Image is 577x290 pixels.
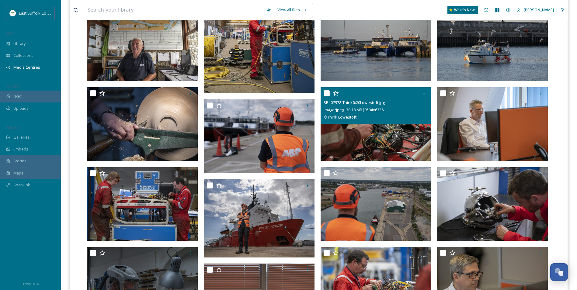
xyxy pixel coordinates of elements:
[437,87,548,161] img: SB408156-Think%20Lowestoft.jpg
[13,64,40,70] span: Media Centres
[204,99,315,173] img: SB308454-Think%20Lowestoft.jpg
[514,4,557,16] a: [PERSON_NAME]
[204,179,315,257] img: SB308482-Think%20Lowestoft.jpg
[13,94,22,99] span: UGC
[10,10,16,16] img: ESC%20Logo.png
[6,31,17,36] span: MEDIA
[6,125,20,129] span: WIDGETS
[13,105,29,111] span: Uploads
[84,3,263,17] input: Search your library
[13,41,26,47] span: Library
[324,114,356,120] span: © Think Lowestoft
[13,146,28,152] span: Embeds
[6,84,19,89] span: COLLECT
[22,282,39,286] span: Privacy Policy
[321,167,431,241] img: SB308542-Think%20Lowestoft.jpg
[13,182,30,188] span: SnapLink
[524,7,554,12] span: [PERSON_NAME]
[321,7,431,81] img: SB408843-Think%20Lowestoft.jpg
[447,6,478,14] a: What's New
[324,107,384,112] span: image/jpeg | 30.18 MB | 9504 x 6336
[321,87,431,161] img: SB407978-Think%20Lowestoft.jpg
[87,87,198,161] img: SB308665-Think%20Lowestoft.jpg
[22,280,39,287] a: Privacy Policy
[13,53,33,58] span: Collections
[87,167,198,241] img: SB408035-Think%20Lowestoft.jpg
[13,170,23,176] span: Maps
[13,134,30,140] span: Galleries
[437,167,548,241] img: SB307497-Think%20Lowestoft.jpg
[87,7,198,81] img: SB308604-Think%20Lowestoft.jpg
[13,158,26,164] span: Stories
[324,100,385,105] span: SB407978-Think%20Lowestoft.jpg
[274,4,310,16] a: View all files
[550,263,568,281] button: Open Chat
[19,10,55,16] span: East Suffolk Council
